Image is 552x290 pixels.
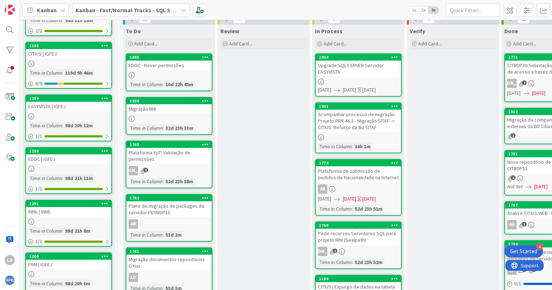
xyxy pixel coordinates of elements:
[26,154,111,164] div: EDOC | IGFEJ
[28,280,62,287] div: Time in Column
[164,80,195,88] div: 10d 22h 45m
[511,175,516,180] span: 1
[126,54,212,61] div: 1895
[316,276,401,282] div: 1180
[130,98,212,104] div: 1836
[26,102,111,111] div: EASYVISTA | IGFEJ
[507,220,517,229] div: AR
[126,141,212,164] div: 1765Plataforma EpT: Validação de permissões
[129,124,163,132] div: Time in Column
[26,207,111,216] div: INML | INML
[26,253,111,260] div: 1300
[126,166,212,175] div: [PERSON_NAME]
[126,201,212,217] div: Plano de migração de packages do servidor PDVBDP10
[362,86,376,94] div: [DATE]
[163,80,164,88] span: :
[318,184,327,194] div: AR
[315,159,402,216] a: 1770Plataforma de submissão de pedidos de Nacionalidade na InternetAR[DATE][DATE][DATE]Time in Co...
[319,55,401,60] div: 1934
[352,142,353,150] span: :
[343,86,356,94] span: [DATE]
[163,177,164,185] span: :
[130,249,212,254] div: 1761
[126,255,212,271] div: Migração documentos repositorios Citius
[126,195,212,201] div: 1762
[29,149,111,154] div: 1290
[316,160,401,182] div: 1770Plataforma de submissão de pedidos de Nacionalidade na Internet
[316,61,401,76] div: Upgrade SQLS ERVER Servidor EASYVISTA
[26,253,111,269] div: 1300PAM | IGFEJ
[63,280,92,287] div: 98d 20h 6m
[129,231,163,239] div: Time in Column
[318,142,352,150] div: Time in Column
[514,280,521,287] span: 0 / 1
[25,200,112,247] a: 1291INML | INMLTime in Column:98d 21h 8m1/1
[134,40,158,47] span: Add Card...
[315,221,402,269] a: 1769Pedir recursos Servidores SQL para projeto IRM (Sealpath)[PERSON_NAME]Time in Column:52d 23h 52m
[129,166,138,175] div: [PERSON_NAME]
[522,80,527,85] span: 2
[410,27,425,35] span: Verify
[316,222,401,229] div: 1769
[129,80,163,88] div: Time in Column
[164,124,195,132] div: 32d 23h 33m
[26,184,111,193] div: 1/1
[316,229,401,245] div: Pedir recursos Servidores SQL para projeto IRM (Sealpath)
[130,195,212,201] div: 1762
[63,174,95,182] div: 98d 21h 11m
[29,43,111,48] div: 1195
[62,16,63,24] span: :
[507,183,523,190] i: Not Set
[316,222,401,245] div: 1769Pedir recursos Servidores SQL para projeto IRM (Sealpath)
[536,243,543,250] div: 4
[318,205,352,213] div: Time in Column
[25,147,112,194] a: 1290EDOC | IGFEJTime in Column:98d 21h 11m1/1
[126,195,212,217] div: 1762Plano de migração de packages do servidor PDVBDP10
[63,122,95,129] div: 98d 20h 12m
[126,219,212,229] div: AR
[353,142,372,150] div: 16h 1m
[130,142,212,147] div: 1765
[26,237,111,246] div: 1/1
[319,161,401,166] div: 1770
[28,174,62,182] div: Time in Column
[26,148,111,154] div: 1290
[37,6,57,14] span: Kanban
[318,258,352,266] div: Time in Column
[62,174,63,182] span: :
[220,27,239,35] span: Review
[352,258,353,266] span: :
[29,201,111,206] div: 1291
[129,177,163,185] div: Time in Column
[29,254,111,259] div: 1300
[316,54,401,61] div: 1934
[126,248,212,255] div: 1761
[26,201,111,207] div: 1291
[316,184,401,194] div: AR
[507,89,521,97] span: [DATE]
[28,69,62,77] div: Time in Column
[324,40,347,47] span: Add Card...
[26,43,111,58] div: 1195CITIUS | IGFEJ
[35,185,42,193] span: 1 / 1
[315,102,402,153] a: 1931Acompanhar processo de migração Projeto PRR 46.3 - Migração SITAF -> CITIUS: Reforço da Bd SI...
[315,27,342,35] span: In Process
[15,1,33,10] span: Support
[35,27,42,35] span: 2 / 2
[126,98,212,114] div: 1836Migração BNI
[63,227,92,235] div: 98d 21h 8m
[319,104,401,109] div: 1931
[316,110,401,132] div: Acompanhar processo de migração Projeto PRR 46.3 - Migração SITAF -> CITIUS: Reforço da Bd SITAF
[35,80,42,87] span: 6 / 9
[126,61,212,70] div: EDOC - Rever permissões
[504,245,543,258] div: Open Get Started checklist, remaining modules: 4
[504,27,518,35] span: Done
[316,103,401,132] div: 1931Acompanhar processo de migração Projeto PRR 46.3 - Migração SITAF -> CITIUS: Reforço da Bd SITAF
[446,4,500,17] input: Quick Filter...
[126,141,212,148] div: 1765
[163,124,164,132] span: :
[126,273,212,282] div: LD
[26,95,111,102] div: 1299
[362,195,376,203] div: [DATE]
[129,219,138,229] div: AR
